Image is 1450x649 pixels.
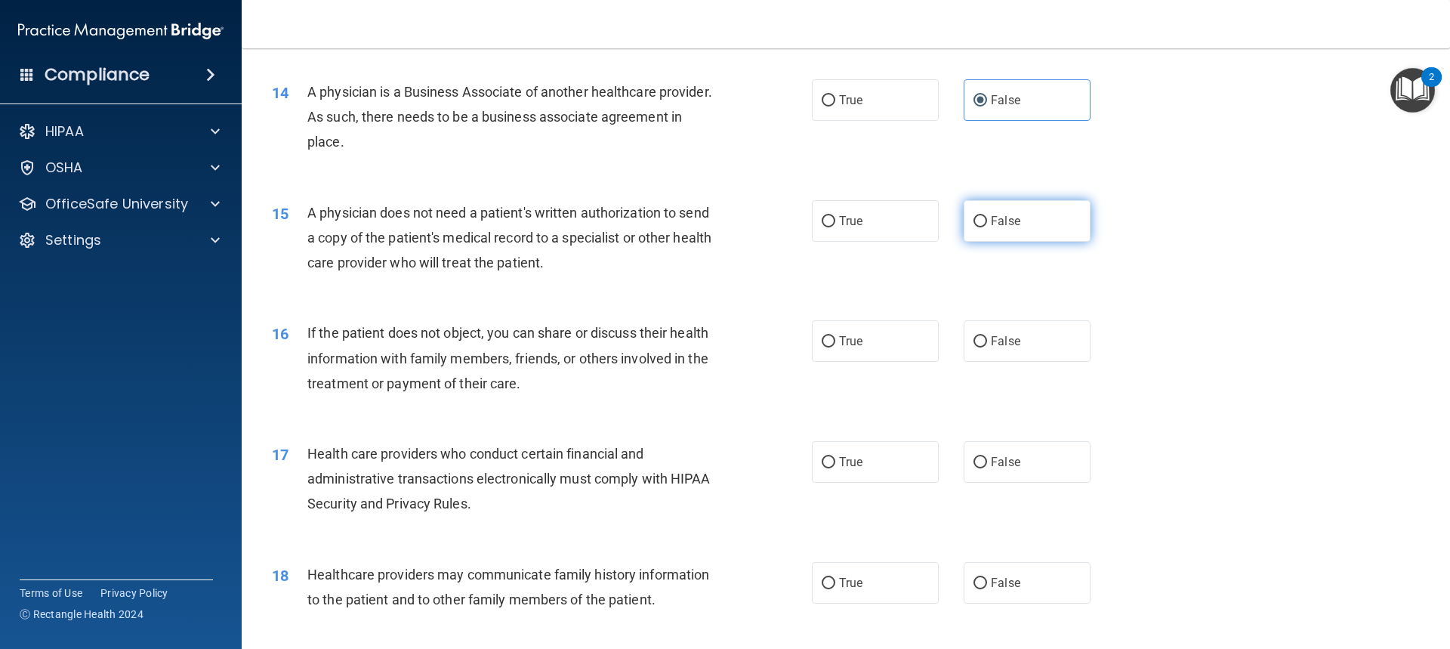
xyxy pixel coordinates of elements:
[973,457,987,468] input: False
[307,567,709,607] span: Healthcare providers may communicate family history information to the patient and to other famil...
[272,205,288,223] span: 15
[272,446,288,464] span: 17
[822,216,835,227] input: True
[1429,77,1434,97] div: 2
[839,576,862,590] span: True
[839,455,862,469] span: True
[822,336,835,348] input: True
[973,216,987,227] input: False
[307,325,708,391] span: If the patient does not object, you can share or discuss their health information with family mem...
[45,195,188,213] p: OfficeSafe University
[822,457,835,468] input: True
[272,325,288,343] span: 16
[18,16,224,46] img: PMB logo
[18,195,220,213] a: OfficeSafe University
[272,84,288,102] span: 14
[973,95,987,107] input: False
[20,586,82,601] a: Terms of Use
[18,231,220,249] a: Settings
[991,455,1020,469] span: False
[973,578,987,589] input: False
[839,334,862,348] span: True
[20,607,143,622] span: Ⓒ Rectangle Health 2024
[839,93,862,107] span: True
[307,446,711,511] span: Health care providers who conduct certain financial and administrative transactions electronicall...
[45,64,150,85] h4: Compliance
[307,84,712,150] span: A physician is a Business Associate of another healthcare provider. As such, there needs to be a ...
[1390,68,1435,113] button: Open Resource Center, 2 new notifications
[45,231,101,249] p: Settings
[991,334,1020,348] span: False
[100,586,168,601] a: Privacy Policy
[822,578,835,589] input: True
[991,576,1020,590] span: False
[45,159,83,177] p: OSHA
[991,214,1020,228] span: False
[18,122,220,141] a: HIPAA
[973,336,987,348] input: False
[822,95,835,107] input: True
[839,214,862,228] span: True
[18,159,220,177] a: OSHA
[307,205,711,270] span: A physician does not need a patient's written authorization to send a copy of the patient's medic...
[991,93,1020,107] span: False
[45,122,84,141] p: HIPAA
[272,567,288,585] span: 18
